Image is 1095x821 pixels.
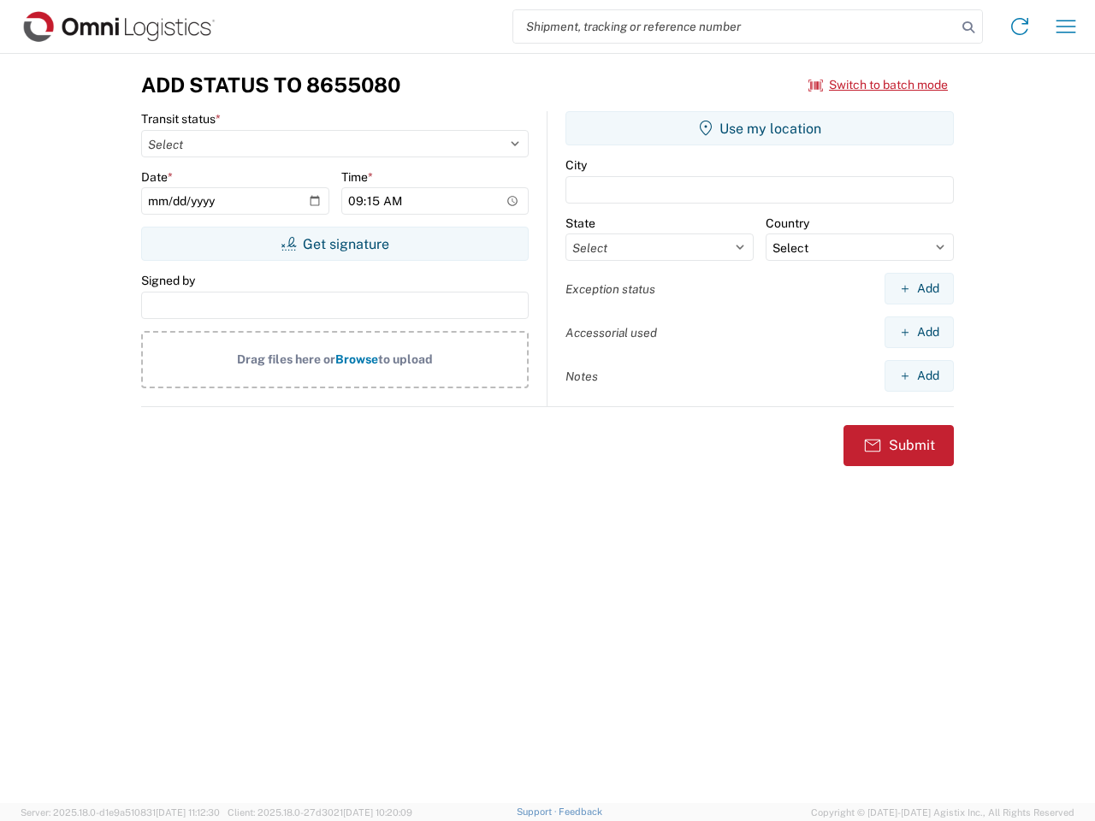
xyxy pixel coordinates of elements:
[343,807,412,818] span: [DATE] 10:20:09
[156,807,220,818] span: [DATE] 11:12:30
[843,425,954,466] button: Submit
[517,806,559,817] a: Support
[341,169,373,185] label: Time
[565,111,954,145] button: Use my location
[141,73,400,97] h3: Add Status to 8655080
[885,273,954,304] button: Add
[811,805,1074,820] span: Copyright © [DATE]-[DATE] Agistix Inc., All Rights Reserved
[565,369,598,384] label: Notes
[141,273,195,288] label: Signed by
[228,807,412,818] span: Client: 2025.18.0-27d3021
[237,352,335,366] span: Drag files here or
[885,360,954,392] button: Add
[141,169,173,185] label: Date
[808,71,948,99] button: Switch to batch mode
[21,807,220,818] span: Server: 2025.18.0-d1e9a510831
[378,352,433,366] span: to upload
[141,111,221,127] label: Transit status
[885,316,954,348] button: Add
[565,325,657,340] label: Accessorial used
[565,281,655,297] label: Exception status
[565,157,587,173] label: City
[559,806,602,817] a: Feedback
[565,216,595,231] label: State
[141,227,529,261] button: Get signature
[513,10,956,43] input: Shipment, tracking or reference number
[335,352,378,366] span: Browse
[766,216,809,231] label: Country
